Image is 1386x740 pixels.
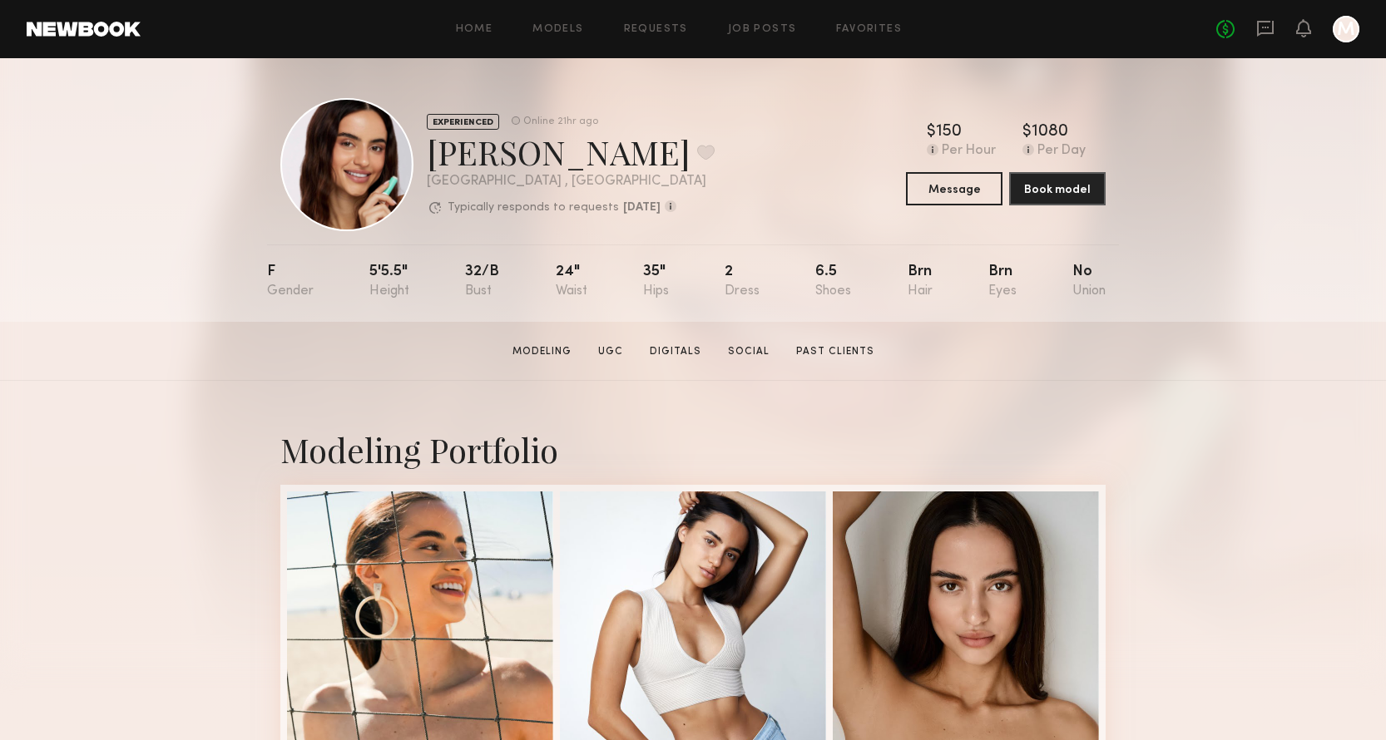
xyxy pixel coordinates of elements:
[427,130,715,174] div: [PERSON_NAME]
[267,264,314,298] div: F
[725,264,760,298] div: 2
[1009,172,1106,205] button: Book model
[1032,124,1068,141] div: 1080
[1333,16,1359,42] a: M
[532,24,583,35] a: Models
[927,124,936,141] div: $
[623,202,661,214] b: [DATE]
[815,264,851,298] div: 6.5
[1022,124,1032,141] div: $
[942,144,996,159] div: Per Hour
[1072,264,1106,298] div: No
[624,24,688,35] a: Requests
[643,264,669,298] div: 35"
[728,24,797,35] a: Job Posts
[506,344,578,359] a: Modeling
[556,264,587,298] div: 24"
[1037,144,1086,159] div: Per Day
[427,114,499,130] div: EXPERIENCED
[369,264,409,298] div: 5'5.5"
[790,344,881,359] a: Past Clients
[592,344,630,359] a: UGC
[836,24,902,35] a: Favorites
[908,264,933,298] div: Brn
[988,264,1017,298] div: Brn
[936,124,962,141] div: 150
[448,202,619,214] p: Typically responds to requests
[643,344,708,359] a: Digitals
[721,344,776,359] a: Social
[906,172,1002,205] button: Message
[280,427,1106,471] div: Modeling Portfolio
[523,116,598,127] div: Online 21hr ago
[456,24,493,35] a: Home
[465,264,499,298] div: 32/b
[427,175,715,189] div: [GEOGRAPHIC_DATA] , [GEOGRAPHIC_DATA]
